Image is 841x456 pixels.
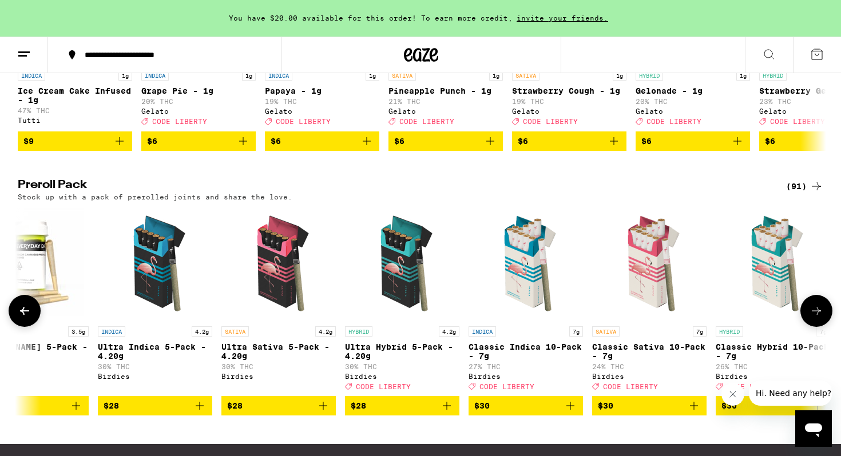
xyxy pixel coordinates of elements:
p: 27% THC [469,363,583,370]
span: CODE LIBERTY [399,118,454,126]
span: CODE LIBERTY [356,383,411,390]
p: Classic Sativa 10-Pack - 7g [592,342,707,361]
button: Add to bag [18,131,132,151]
a: Open page for Classic Sativa 10-Pack - 7g from Birdies [592,206,707,396]
button: Add to bag [265,131,379,151]
p: Classic Hybrid 10-Pack - 7g [716,342,830,361]
p: 19% THC [512,98,626,105]
button: Add to bag [345,396,459,415]
p: 1g [613,70,626,81]
iframe: Button to launch messaging window [795,410,832,447]
span: $6 [271,137,281,146]
a: Open page for Ultra Hybrid 5-Pack - 4.20g from Birdies [345,206,459,396]
p: INDICA [18,70,45,81]
p: 26% THC [716,363,830,370]
p: INDICA [469,326,496,337]
span: CODE LIBERTY [770,118,825,126]
div: Tutti [18,117,132,124]
button: Add to bag [469,396,583,415]
p: 1g [242,70,256,81]
p: Ice Cream Cake Infused - 1g [18,86,132,105]
div: Birdies [345,373,459,380]
p: 20% THC [636,98,750,105]
p: SATIVA [221,326,249,337]
p: Classic Indica 10-Pack - 7g [469,342,583,361]
p: Strawberry Cough - 1g [512,86,626,95]
p: 1g [366,70,379,81]
span: $6 [394,137,404,146]
span: $6 [641,137,652,146]
div: Birdies [469,373,583,380]
p: 7g [816,326,830,337]
p: 1g [736,70,750,81]
p: INDICA [265,70,292,81]
a: Open page for Ultra Indica 5-Pack - 4.20g from Birdies [98,206,212,396]
span: $28 [104,401,119,410]
span: CODE LIBERTY [523,118,578,126]
span: $6 [518,137,528,146]
p: Ultra Indica 5-Pack - 4.20g [98,342,212,361]
p: 19% THC [265,98,379,105]
p: 21% THC [388,98,503,105]
p: Stock up with a pack of prerolled joints and share the love. [18,193,292,201]
div: Gelato [265,107,379,115]
p: HYBRID [636,70,663,81]
span: CODE LIBERTY [479,383,534,390]
span: $6 [147,137,157,146]
p: Grape Pie - 1g [141,86,256,95]
span: You have $20.00 available for this order! To earn more credit, [229,14,513,22]
div: Birdies [592,373,707,380]
p: Ultra Sativa 5-Pack - 4.20g [221,342,336,361]
button: Add to bag [636,131,750,151]
img: Birdies - Ultra Sativa 5-Pack - 4.20g [221,206,336,321]
p: 7g [693,326,707,337]
a: Open page for Classic Indica 10-Pack - 7g from Birdies [469,206,583,396]
p: HYBRID [759,70,787,81]
p: HYBRID [716,326,743,337]
span: $28 [227,401,243,410]
p: 1g [118,70,132,81]
button: Add to bag [98,396,212,415]
span: $9 [23,137,34,146]
div: Birdies [98,373,212,380]
p: 3.5g [68,326,89,337]
p: INDICA [98,326,125,337]
p: 4.2g [315,326,336,337]
p: 20% THC [141,98,256,105]
p: 30% THC [221,363,336,370]
p: 30% THC [98,363,212,370]
button: Add to bag [512,131,626,151]
p: Pineapple Punch - 1g [388,86,503,95]
p: Gelonade - 1g [636,86,750,95]
p: 1g [489,70,503,81]
div: Gelato [141,107,256,115]
iframe: Close message [721,383,744,406]
img: Birdies - Ultra Hybrid 5-Pack - 4.20g [345,206,459,321]
p: SATIVA [592,326,620,337]
div: Birdies [221,373,336,380]
button: Add to bag [592,396,707,415]
a: (91) [786,179,823,193]
div: Gelato [388,107,503,115]
a: Open page for Ultra Sativa 5-Pack - 4.20g from Birdies [221,206,336,396]
p: 4.2g [439,326,459,337]
p: SATIVA [512,70,539,81]
a: Open page for Classic Hybrid 10-Pack - 7g from Birdies [716,206,830,396]
p: INDICA [141,70,169,81]
span: CODE LIBERTY [603,383,658,390]
p: Ultra Hybrid 5-Pack - 4.20g [345,342,459,361]
span: invite your friends. [513,14,612,22]
button: Add to bag [221,396,336,415]
p: SATIVA [388,70,416,81]
p: 4.2g [192,326,212,337]
p: Papaya - 1g [265,86,379,95]
div: Birdies [716,373,830,380]
img: Birdies - Ultra Indica 5-Pack - 4.20g [98,206,212,321]
span: $28 [351,401,366,410]
p: 30% THC [345,363,459,370]
img: Birdies - Classic Indica 10-Pack - 7g [469,206,583,321]
div: Gelato [512,107,626,115]
p: HYBRID [345,326,372,337]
